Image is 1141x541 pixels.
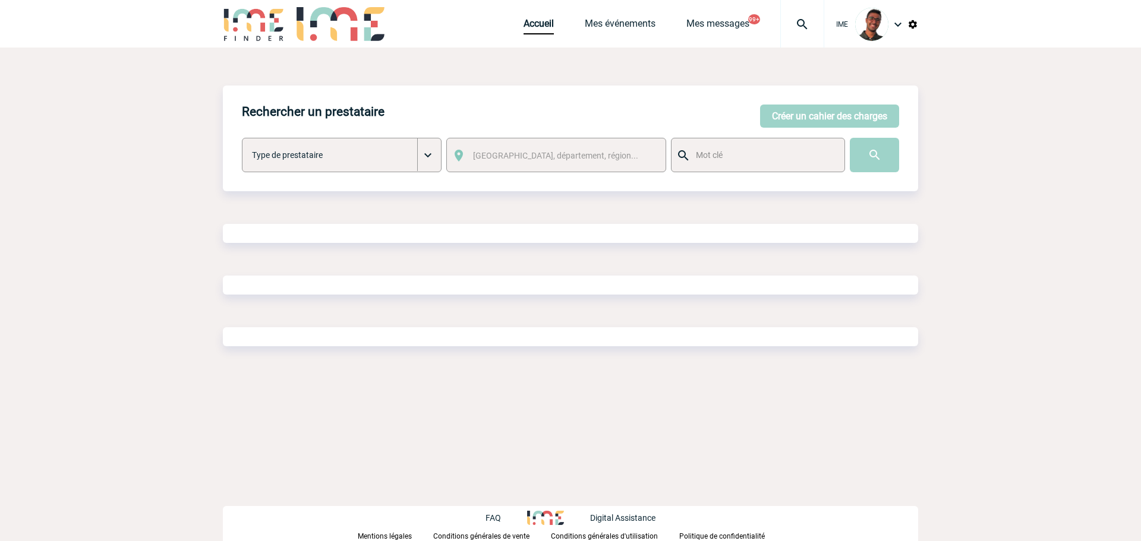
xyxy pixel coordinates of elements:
[590,513,655,523] p: Digital Assistance
[551,532,658,540] p: Conditions générales d'utilisation
[486,511,527,523] a: FAQ
[679,530,784,541] a: Politique de confidentialité
[693,147,834,163] input: Mot clé
[686,18,749,34] a: Mes messages
[679,532,765,540] p: Politique de confidentialité
[551,530,679,541] a: Conditions générales d'utilisation
[358,532,412,540] p: Mentions légales
[223,7,285,41] img: IME-Finder
[358,530,433,541] a: Mentions légales
[850,138,899,172] input: Submit
[433,530,551,541] a: Conditions générales de vente
[855,8,888,41] img: 124970-0.jpg
[242,105,384,119] h4: Rechercher un prestataire
[748,14,760,24] button: 99+
[486,513,501,523] p: FAQ
[433,532,529,540] p: Conditions générales de vente
[524,18,554,34] a: Accueil
[836,20,848,29] span: IME
[527,511,564,525] img: http://www.idealmeetingsevents.fr/
[473,151,638,160] span: [GEOGRAPHIC_DATA], département, région...
[585,18,655,34] a: Mes événements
